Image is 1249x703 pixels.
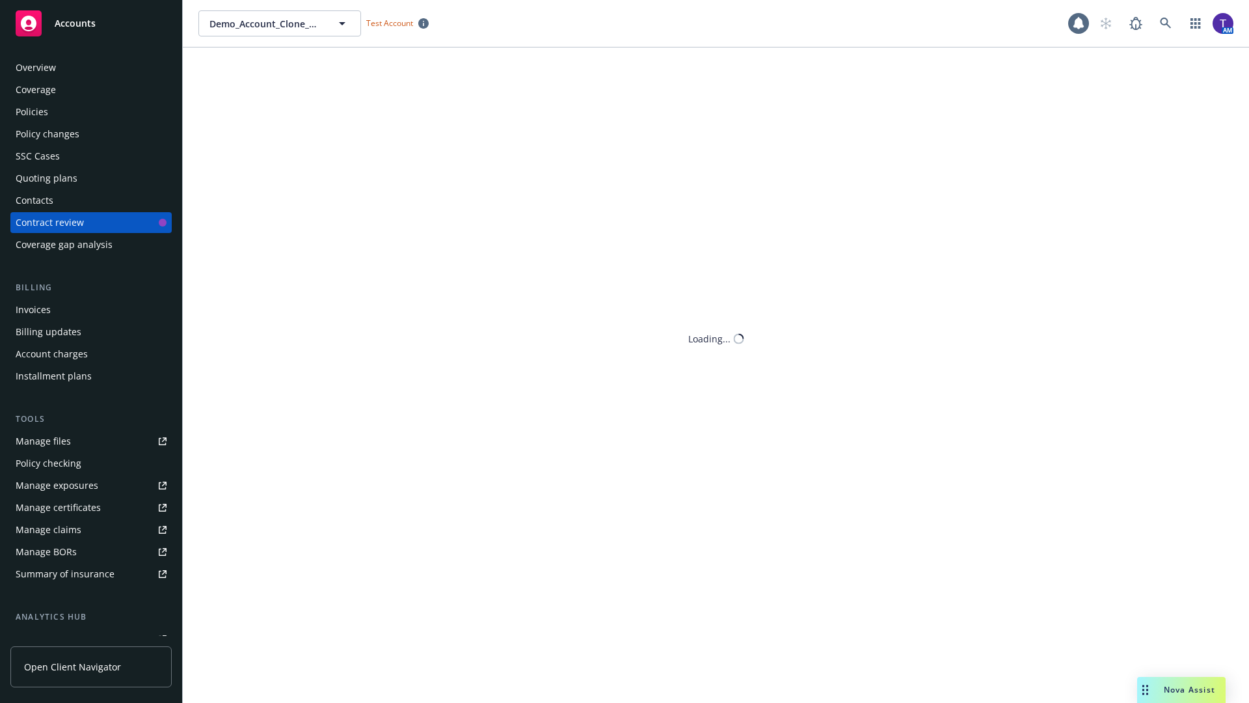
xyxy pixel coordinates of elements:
[10,497,172,518] a: Manage certificates
[16,564,114,585] div: Summary of insurance
[10,542,172,562] a: Manage BORs
[10,519,172,540] a: Manage claims
[10,366,172,387] a: Installment plans
[10,281,172,294] div: Billing
[16,431,71,452] div: Manage files
[1183,10,1209,36] a: Switch app
[10,431,172,452] a: Manage files
[16,168,77,189] div: Quoting plans
[10,212,172,233] a: Contract review
[16,322,81,342] div: Billing updates
[361,16,434,30] span: Test Account
[688,332,731,346] div: Loading...
[16,57,56,78] div: Overview
[16,366,92,387] div: Installment plans
[16,475,98,496] div: Manage exposures
[366,18,413,29] span: Test Account
[10,453,172,474] a: Policy checking
[10,57,172,78] a: Overview
[16,344,88,365] div: Account charges
[16,299,51,320] div: Invoices
[16,453,81,474] div: Policy checking
[16,629,124,650] div: Loss summary generator
[10,611,172,624] div: Analytics hub
[16,190,53,211] div: Contacts
[10,79,172,100] a: Coverage
[1213,13,1233,34] img: photo
[55,18,96,29] span: Accounts
[10,124,172,145] a: Policy changes
[16,497,101,518] div: Manage certificates
[10,234,172,255] a: Coverage gap analysis
[10,413,172,426] div: Tools
[1123,10,1149,36] a: Report a Bug
[1137,677,1153,703] div: Drag to move
[16,212,84,233] div: Contract review
[1137,677,1226,703] button: Nova Assist
[10,190,172,211] a: Contacts
[16,146,60,167] div: SSC Cases
[16,519,81,540] div: Manage claims
[10,5,172,42] a: Accounts
[10,299,172,320] a: Invoices
[10,344,172,365] a: Account charges
[10,475,172,496] a: Manage exposures
[209,17,322,31] span: Demo_Account_Clone_QA_CR_Tests_Demo
[10,564,172,585] a: Summary of insurance
[10,629,172,650] a: Loss summary generator
[198,10,361,36] button: Demo_Account_Clone_QA_CR_Tests_Demo
[10,322,172,342] a: Billing updates
[16,79,56,100] div: Coverage
[24,660,121,674] span: Open Client Navigator
[10,102,172,122] a: Policies
[10,146,172,167] a: SSC Cases
[16,542,77,562] div: Manage BORs
[10,168,172,189] a: Quoting plans
[1093,10,1119,36] a: Start snowing
[1164,684,1215,695] span: Nova Assist
[1153,10,1179,36] a: Search
[16,234,113,255] div: Coverage gap analysis
[16,124,79,145] div: Policy changes
[16,102,48,122] div: Policies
